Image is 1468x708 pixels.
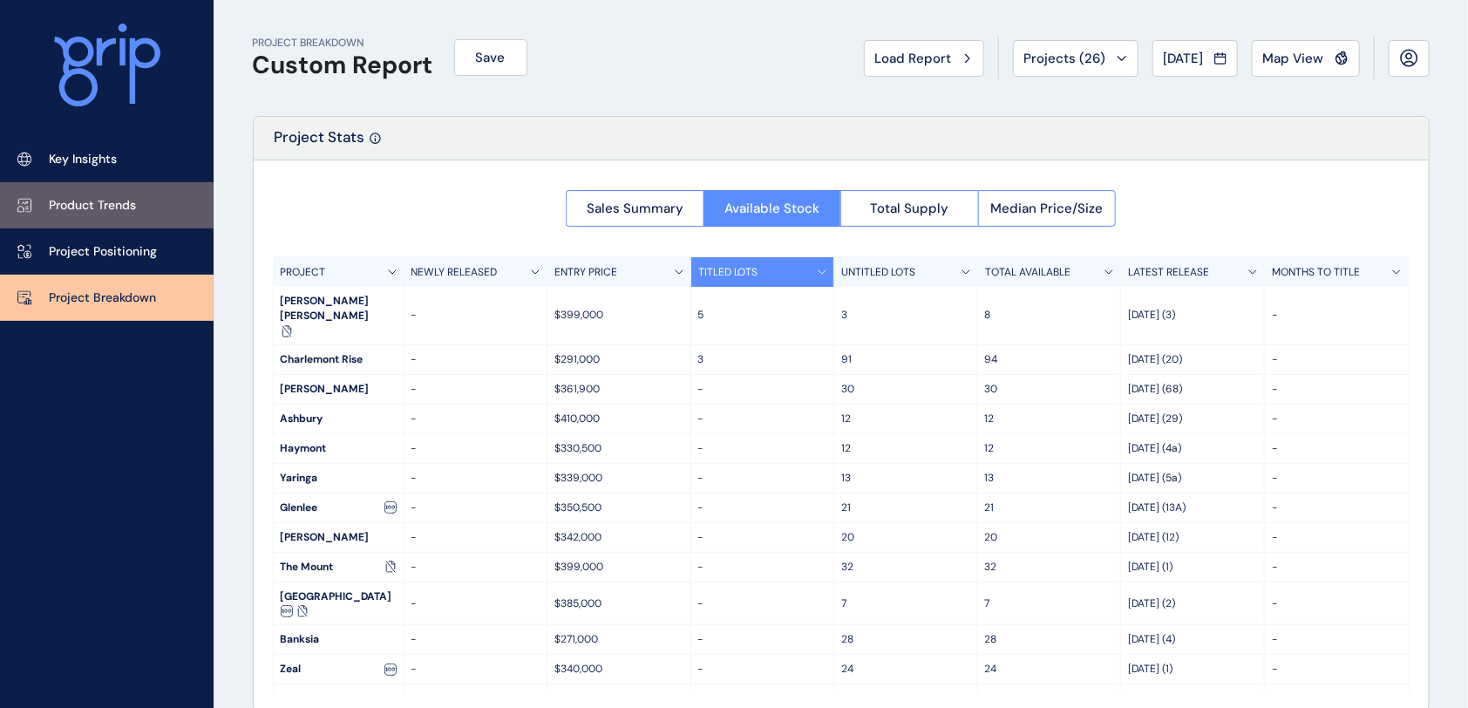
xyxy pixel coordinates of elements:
[1128,632,1257,647] p: [DATE] (4)
[274,434,404,463] div: Haymont
[1272,632,1402,647] p: -
[1128,412,1257,426] p: [DATE] (29)
[1263,50,1324,67] span: Map View
[253,51,433,80] h1: Custom Report
[1128,530,1257,545] p: [DATE] (12)
[985,500,1114,515] p: 21
[698,441,827,456] p: -
[724,200,819,217] span: Available Stock
[554,560,683,575] p: $399,000
[274,523,404,552] div: [PERSON_NAME]
[875,50,952,67] span: Load Report
[566,190,703,227] button: Sales Summary
[703,190,841,227] button: Available Stock
[274,582,404,625] div: [GEOGRAPHIC_DATA]
[841,662,970,677] p: 24
[554,500,683,515] p: $350,500
[841,471,970,486] p: 13
[274,375,404,404] div: [PERSON_NAME]
[985,308,1114,323] p: 8
[985,662,1114,677] p: 24
[554,265,617,280] p: ENTRY PRICE
[274,494,404,522] div: Glenlee
[49,151,117,168] p: Key Insights
[985,632,1114,647] p: 28
[411,471,540,486] p: -
[1128,382,1257,397] p: [DATE] (68)
[1272,352,1402,367] p: -
[864,40,984,77] button: Load Report
[698,662,827,677] p: -
[985,441,1114,456] p: 12
[698,471,827,486] p: -
[554,412,683,426] p: $410,000
[1128,560,1257,575] p: [DATE] (1)
[554,632,683,647] p: $271,000
[698,265,758,280] p: TITLED LOTS
[554,596,683,611] p: $385,000
[985,352,1114,367] p: 94
[1272,412,1402,426] p: -
[698,382,827,397] p: -
[1128,265,1209,280] p: LATEST RELEASE
[1128,500,1257,515] p: [DATE] (13A)
[554,441,683,456] p: $330,500
[411,500,540,515] p: -
[698,308,827,323] p: 5
[985,691,1114,706] p: 20
[698,560,827,575] p: -
[275,127,365,160] p: Project Stats
[985,560,1114,575] p: 32
[841,691,970,706] p: 20
[1272,471,1402,486] p: -
[274,655,404,684] div: Zeal
[554,691,683,706] p: $342,000
[587,200,683,217] span: Sales Summary
[1272,308,1402,323] p: -
[841,441,970,456] p: 12
[1272,265,1360,280] p: MONTHS TO TITLE
[411,412,540,426] p: -
[840,190,978,227] button: Total Supply
[1128,596,1257,611] p: [DATE] (2)
[698,596,827,611] p: -
[1128,471,1257,486] p: [DATE] (5a)
[274,464,404,493] div: Yaringa
[1272,662,1402,677] p: -
[841,352,970,367] p: 91
[49,243,157,261] p: Project Positioning
[411,560,540,575] p: -
[49,289,156,307] p: Project Breakdown
[1272,500,1402,515] p: -
[411,441,540,456] p: -
[985,412,1114,426] p: 12
[274,345,404,374] div: Charlemont Rise
[1152,40,1238,77] button: [DATE]
[554,308,683,323] p: $399,000
[841,560,970,575] p: 32
[274,553,404,582] div: The Mount
[985,596,1114,611] p: 7
[698,632,827,647] p: -
[841,530,970,545] p: 20
[1024,50,1106,67] span: Projects ( 26 )
[990,200,1103,217] span: Median Price/Size
[411,691,540,706] p: -
[841,265,915,280] p: UNTITLED LOTS
[411,596,540,611] p: -
[985,530,1114,545] p: 20
[698,352,827,367] p: 3
[554,662,683,677] p: $340,000
[411,632,540,647] p: -
[1128,662,1257,677] p: [DATE] (1)
[411,352,540,367] p: -
[454,39,527,76] button: Save
[985,265,1070,280] p: TOTAL AVAILABLE
[274,625,404,654] div: Banksia
[841,596,970,611] p: 7
[841,500,970,515] p: 21
[476,49,506,66] span: Save
[1164,50,1204,67] span: [DATE]
[698,500,827,515] p: -
[1252,40,1360,77] button: Map View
